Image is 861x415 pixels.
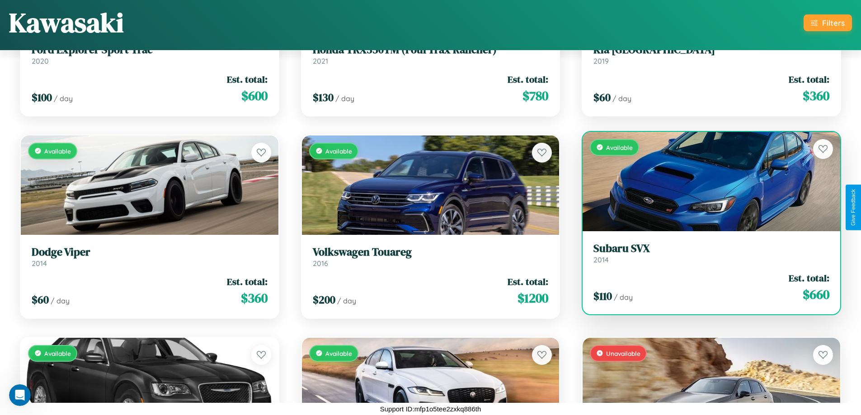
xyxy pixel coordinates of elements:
[593,289,612,303] span: $ 110
[337,296,356,305] span: / day
[850,189,856,226] div: Give Feedback
[522,87,548,105] span: $ 780
[789,271,829,284] span: Est. total:
[593,56,609,65] span: 2019
[593,43,829,65] a: Kia [GEOGRAPHIC_DATA]2019
[241,87,268,105] span: $ 600
[51,296,70,305] span: / day
[380,403,481,415] p: Support ID: mfp1o5tee2zxkq886th
[614,293,633,302] span: / day
[803,87,829,105] span: $ 360
[44,147,71,155] span: Available
[593,242,829,255] h3: Subaru SVX
[32,56,49,65] span: 2020
[508,73,548,86] span: Est. total:
[789,73,829,86] span: Est. total:
[313,90,334,105] span: $ 130
[313,246,549,259] h3: Volkswagen Touareg
[508,275,548,288] span: Est. total:
[227,73,268,86] span: Est. total:
[325,350,352,357] span: Available
[593,255,609,264] span: 2014
[241,289,268,307] span: $ 360
[32,43,268,56] h3: Ford Explorer Sport Trac
[313,43,549,56] h3: Honda TRX350TM (FourTrax Rancher)
[593,90,611,105] span: $ 60
[325,147,352,155] span: Available
[518,289,548,307] span: $ 1200
[9,4,124,41] h1: Kawasaki
[32,246,268,259] h3: Dodge Viper
[593,242,829,264] a: Subaru SVX2014
[54,94,73,103] span: / day
[822,18,845,28] div: Filters
[313,43,549,65] a: Honda TRX350TM (FourTrax Rancher)2021
[227,275,268,288] span: Est. total:
[606,144,633,151] span: Available
[32,90,52,105] span: $ 100
[606,350,640,357] span: Unavailable
[803,285,829,303] span: $ 660
[32,246,268,268] a: Dodge Viper2014
[32,43,268,65] a: Ford Explorer Sport Trac2020
[593,43,829,56] h3: Kia [GEOGRAPHIC_DATA]
[335,94,354,103] span: / day
[612,94,631,103] span: / day
[44,350,71,357] span: Available
[32,292,49,307] span: $ 60
[313,259,328,268] span: 2016
[313,246,549,268] a: Volkswagen Touareg2016
[9,384,31,406] iframe: Intercom live chat
[313,56,328,65] span: 2021
[313,292,335,307] span: $ 200
[32,259,47,268] span: 2014
[804,14,852,31] button: Filters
